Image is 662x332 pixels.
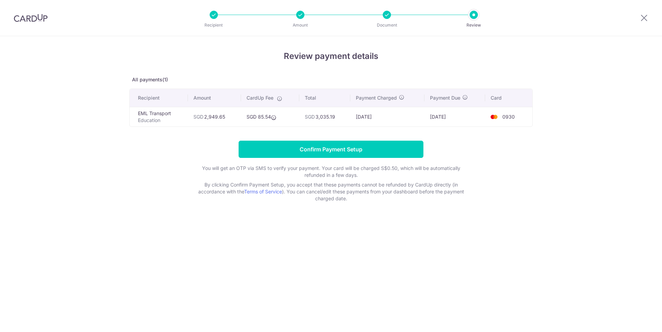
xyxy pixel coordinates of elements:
p: Document [361,22,412,29]
img: <span class="translation_missing" title="translation missing: en.account_steps.new_confirm_form.b... [487,113,501,121]
span: 0930 [502,114,515,120]
p: You will get an OTP via SMS to verify your payment. Your card will be charged S$0.50, which will ... [193,165,469,179]
input: Confirm Payment Setup [239,141,423,158]
th: Recipient [130,89,188,107]
p: Review [448,22,499,29]
td: 3,035.19 [299,107,351,127]
span: SGD [305,114,315,120]
td: [DATE] [424,107,485,127]
p: Recipient [188,22,239,29]
h4: Review payment details [129,50,533,62]
td: 2,949.65 [188,107,241,127]
span: Payment Due [430,94,460,101]
td: EML Transport [130,107,188,127]
span: Payment Charged [356,94,397,101]
p: Education [138,117,182,124]
td: SGD 85.54 [241,107,299,127]
img: CardUp [14,14,48,22]
th: Amount [188,89,241,107]
p: Amount [275,22,326,29]
a: Terms of Service [244,189,282,194]
p: By clicking Confirm Payment Setup, you accept that these payments cannot be refunded by CardUp di... [193,181,469,202]
span: CardUp Fee [247,94,273,101]
p: All payments(1) [129,76,533,83]
span: SGD [193,114,203,120]
th: Card [485,89,532,107]
th: Total [299,89,351,107]
td: [DATE] [350,107,424,127]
